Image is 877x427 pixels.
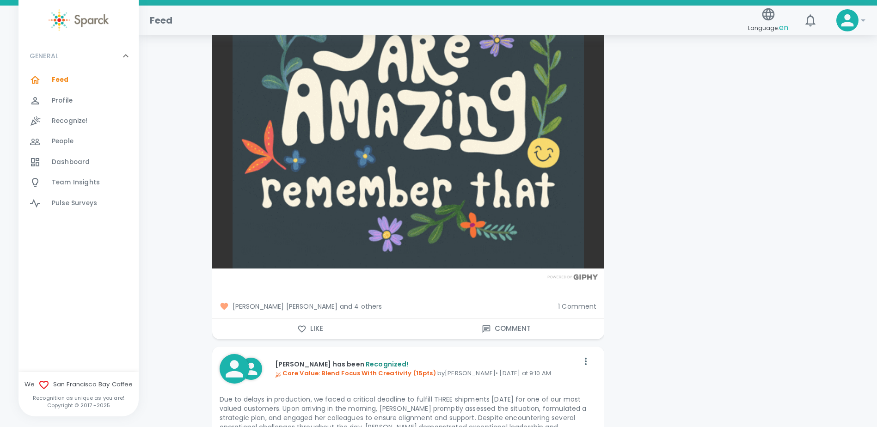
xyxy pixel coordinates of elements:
[18,70,139,217] div: GENERAL
[52,199,97,208] span: Pulse Surveys
[18,111,139,131] a: Recognize!
[150,13,173,28] h1: Feed
[408,319,604,338] button: Comment
[212,319,408,338] button: Like
[52,158,90,167] span: Dashboard
[18,131,139,152] a: People
[52,75,69,85] span: Feed
[18,70,139,90] a: Feed
[366,360,409,369] span: Recognized!
[748,22,788,34] span: Language:
[30,51,58,61] p: GENERAL
[18,379,139,390] span: We San Francisco Bay Coffee
[18,91,139,111] a: Profile
[52,178,100,187] span: Team Insights
[18,394,139,402] p: Recognition as unique as you are!
[275,369,436,378] span: Core Value: Blend Focus With Creativity (15pts)
[52,96,73,105] span: Profile
[52,116,88,126] span: Recognize!
[744,4,792,37] button: Language:en
[18,9,139,31] a: Sparck logo
[220,302,551,311] span: [PERSON_NAME] [PERSON_NAME] and 4 others
[18,193,139,213] a: Pulse Surveys
[18,172,139,193] a: Team Insights
[275,360,578,369] p: [PERSON_NAME] has been
[545,274,601,280] img: Powered by GIPHY
[18,152,139,172] a: Dashboard
[52,137,74,146] span: People
[779,22,788,33] span: en
[49,9,109,31] img: Sparck logo
[18,402,139,409] p: Copyright © 2017 - 2025
[275,369,578,378] p: by [PERSON_NAME] • [DATE] at 9:10 AM
[558,302,596,311] span: 1 Comment
[18,42,139,70] div: GENERAL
